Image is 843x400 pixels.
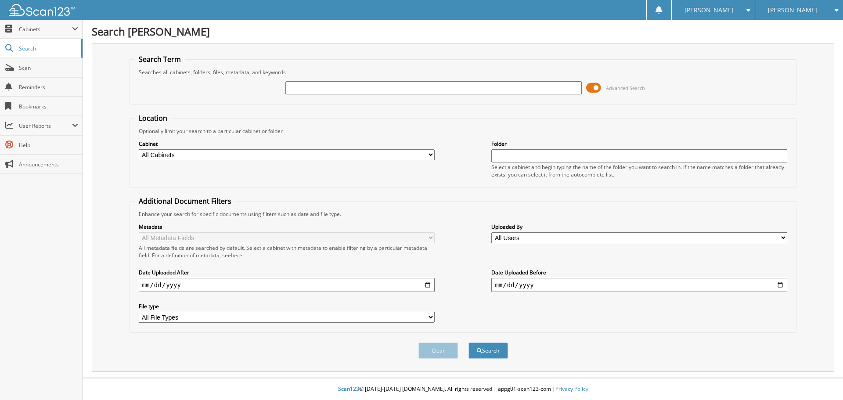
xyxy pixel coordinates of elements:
a: here [231,252,242,259]
div: Searches all cabinets, folders, files, metadata, and keywords [134,68,792,76]
legend: Location [134,113,172,123]
span: Cabinets [19,25,72,33]
label: Date Uploaded After [139,269,435,276]
span: Help [19,141,78,149]
label: Uploaded By [491,223,787,231]
label: Cabinet [139,140,435,148]
button: Search [468,342,508,359]
label: File type [139,303,435,310]
label: Folder [491,140,787,148]
label: Metadata [139,223,435,231]
div: Enhance your search for specific documents using filters such as date and file type. [134,210,792,218]
span: [PERSON_NAME] [768,7,817,13]
legend: Search Term [134,54,185,64]
div: All metadata fields are searched by default. Select a cabinet with metadata to enable filtering b... [139,244,435,259]
span: Scan123 [338,385,359,393]
img: scan123-logo-white.svg [9,4,75,16]
div: Optionally limit your search to a particular cabinet or folder [134,127,792,135]
span: Search [19,45,77,52]
input: start [139,278,435,292]
span: Reminders [19,83,78,91]
input: end [491,278,787,292]
span: Announcements [19,161,78,168]
span: Advanced Search [606,85,645,91]
label: Date Uploaded Before [491,269,787,276]
div: © [DATE]-[DATE] [DOMAIN_NAME]. All rights reserved | appg01-scan123-com | [83,378,843,400]
span: [PERSON_NAME] [684,7,734,13]
span: Bookmarks [19,103,78,110]
button: Clear [418,342,458,359]
div: Select a cabinet and begin typing the name of the folder you want to search in. If the name match... [491,163,787,178]
span: User Reports [19,122,72,130]
span: Scan [19,64,78,72]
a: Privacy Policy [555,385,588,393]
legend: Additional Document Filters [134,196,236,206]
h1: Search [PERSON_NAME] [92,24,834,39]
